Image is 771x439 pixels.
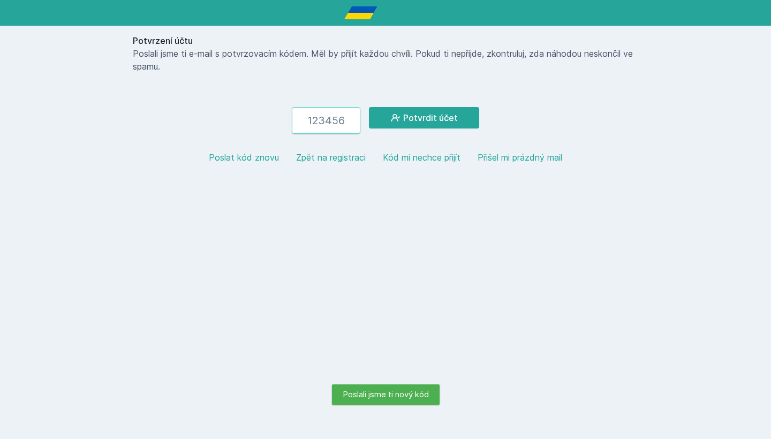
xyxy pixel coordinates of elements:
button: Zpět na registraci [296,151,366,164]
h1: Potvrzení účtu [133,34,638,47]
button: Přišel mi prázdný mail [478,151,562,164]
input: 123456 [292,107,360,134]
button: Poslat kód znovu [209,151,279,164]
div: Poslali jsme ti nový kód [332,384,440,405]
button: Kód mi nechce přijít [383,151,460,164]
button: Potvrdit účet [369,107,479,128]
p: Poslali jsme ti e-mail s potvrzovacím kódem. Měl by přijít každou chvíli. Pokud ti nepřijde, zkon... [133,47,638,73]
